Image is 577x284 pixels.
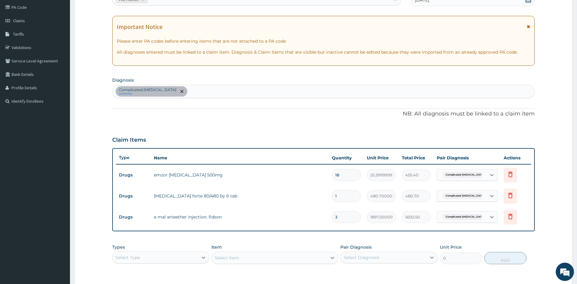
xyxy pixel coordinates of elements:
[112,137,146,144] h3: Claim Items
[119,87,176,92] p: Complicated [MEDICAL_DATA]
[112,110,535,118] p: NB: All diagnosis must be linked to a claim item
[344,254,379,261] div: Select Diagnosis
[116,254,140,261] div: Select Type
[13,18,25,23] span: Claims
[116,169,151,181] td: Drugs
[116,211,151,223] td: Drugs
[100,3,114,18] div: Minimize live chat window
[112,245,125,250] label: Types
[117,23,162,30] h1: Important Notice
[440,244,462,250] label: Unit Price
[151,190,329,202] td: [MEDICAL_DATA] forte 80/480 by 6 tab
[329,152,364,164] th: Quantity
[443,172,488,178] span: Complicated [MEDICAL_DATA]
[151,211,329,223] td: e mal arteether injection. fidson
[151,169,329,181] td: emzor [MEDICAL_DATA] 500mg
[13,31,24,37] span: Tariffs
[340,244,372,250] label: Pair Diagnosis
[112,77,134,83] label: Diagnosis
[116,152,151,163] th: Type
[32,34,102,42] div: Chat with us now
[3,166,116,188] textarea: Type your message and hit 'Enter'
[443,193,488,199] span: Complicated [MEDICAL_DATA]
[179,89,185,94] span: remove selection option
[434,152,501,164] th: Pair Diagnosis
[211,244,222,250] label: Item
[116,190,151,202] td: Drugs
[364,152,399,164] th: Unit Price
[151,152,329,164] th: Name
[35,77,84,138] span: We're online!
[501,152,531,164] th: Actions
[399,152,434,164] th: Total Price
[484,252,527,264] button: Add
[119,92,176,95] small: confirmed
[117,38,530,44] p: Please enter PA codes before entering items that are not attached to a PA code
[11,30,25,46] img: d_794563401_company_1708531726252_794563401
[117,49,530,55] p: All diagnoses entered must be linked to a claim item. Diagnosis & Claim Items that are visible bu...
[443,214,488,220] span: Complicated [MEDICAL_DATA]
